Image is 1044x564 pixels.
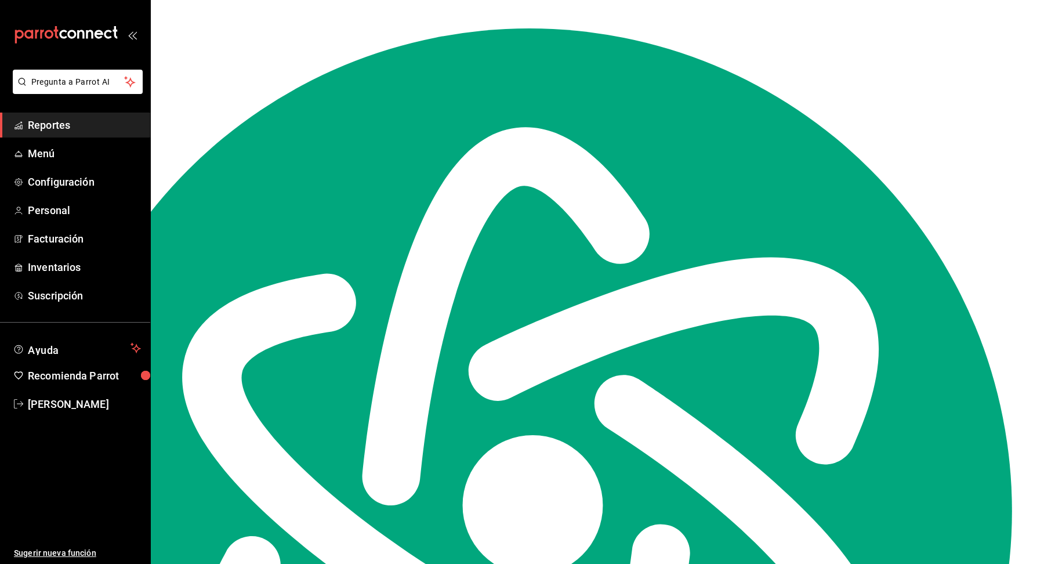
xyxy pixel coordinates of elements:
button: open_drawer_menu [128,30,137,39]
span: Pregunta a Parrot AI [31,76,125,88]
span: Reportes [28,117,141,133]
span: Ayuda [28,341,126,355]
span: Facturación [28,231,141,247]
span: Menú [28,146,141,161]
span: Suscripción [28,288,141,303]
span: Sugerir nueva función [14,547,141,559]
span: Inventarios [28,259,141,275]
span: Personal [28,203,141,218]
a: Pregunta a Parrot AI [8,84,143,96]
button: Pregunta a Parrot AI [13,70,143,94]
span: Configuración [28,174,141,190]
span: Recomienda Parrot [28,368,141,384]
span: [PERSON_NAME] [28,396,141,412]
